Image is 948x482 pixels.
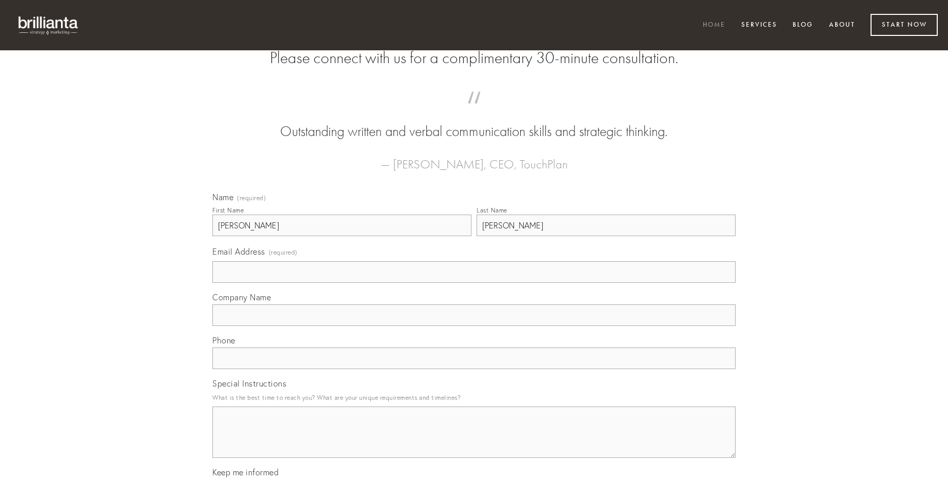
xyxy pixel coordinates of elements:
[212,378,286,389] span: Special Instructions
[229,102,719,122] span: “
[212,48,736,68] h2: Please connect with us for a complimentary 30-minute consultation.
[696,17,732,34] a: Home
[871,14,938,36] a: Start Now
[212,292,271,302] span: Company Name
[237,195,266,201] span: (required)
[10,10,87,40] img: brillianta - research, strategy, marketing
[735,17,784,34] a: Services
[212,467,279,477] span: Keep me informed
[212,391,736,404] p: What is the best time to reach you? What are your unique requirements and timelines?
[212,335,235,345] span: Phone
[229,102,719,142] blockquote: Outstanding written and verbal communication skills and strategic thinking.
[269,245,298,259] span: (required)
[212,246,265,257] span: Email Address
[212,206,244,214] div: First Name
[786,17,820,34] a: Blog
[212,192,233,202] span: Name
[477,206,507,214] div: Last Name
[822,17,862,34] a: About
[229,142,719,175] figcaption: — [PERSON_NAME], CEO, TouchPlan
